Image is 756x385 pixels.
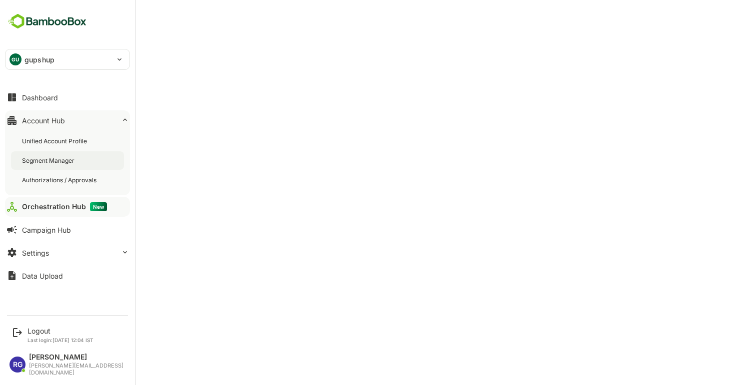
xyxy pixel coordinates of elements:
[22,202,107,211] div: Orchestration Hub
[22,156,76,165] div: Segment Manager
[29,353,125,362] div: [PERSON_NAME]
[90,202,107,211] span: New
[22,272,63,280] div: Data Upload
[22,116,65,125] div: Account Hub
[22,176,98,184] div: Authorizations / Approvals
[9,357,25,373] div: RG
[5,49,129,69] div: GUgupshup
[5,266,130,286] button: Data Upload
[24,54,54,65] p: gupshup
[29,363,125,376] div: [PERSON_NAME][EMAIL_ADDRESS][DOMAIN_NAME]
[27,327,93,335] div: Logout
[5,87,130,107] button: Dashboard
[5,243,130,263] button: Settings
[22,93,58,102] div: Dashboard
[5,12,89,31] img: BambooboxFullLogoMark.5f36c76dfaba33ec1ec1367b70bb1252.svg
[27,337,93,343] p: Last login: [DATE] 12:04 IST
[22,226,71,234] div: Campaign Hub
[9,53,21,65] div: GU
[22,137,89,145] div: Unified Account Profile
[5,220,130,240] button: Campaign Hub
[5,110,130,130] button: Account Hub
[5,197,130,217] button: Orchestration HubNew
[22,249,49,257] div: Settings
